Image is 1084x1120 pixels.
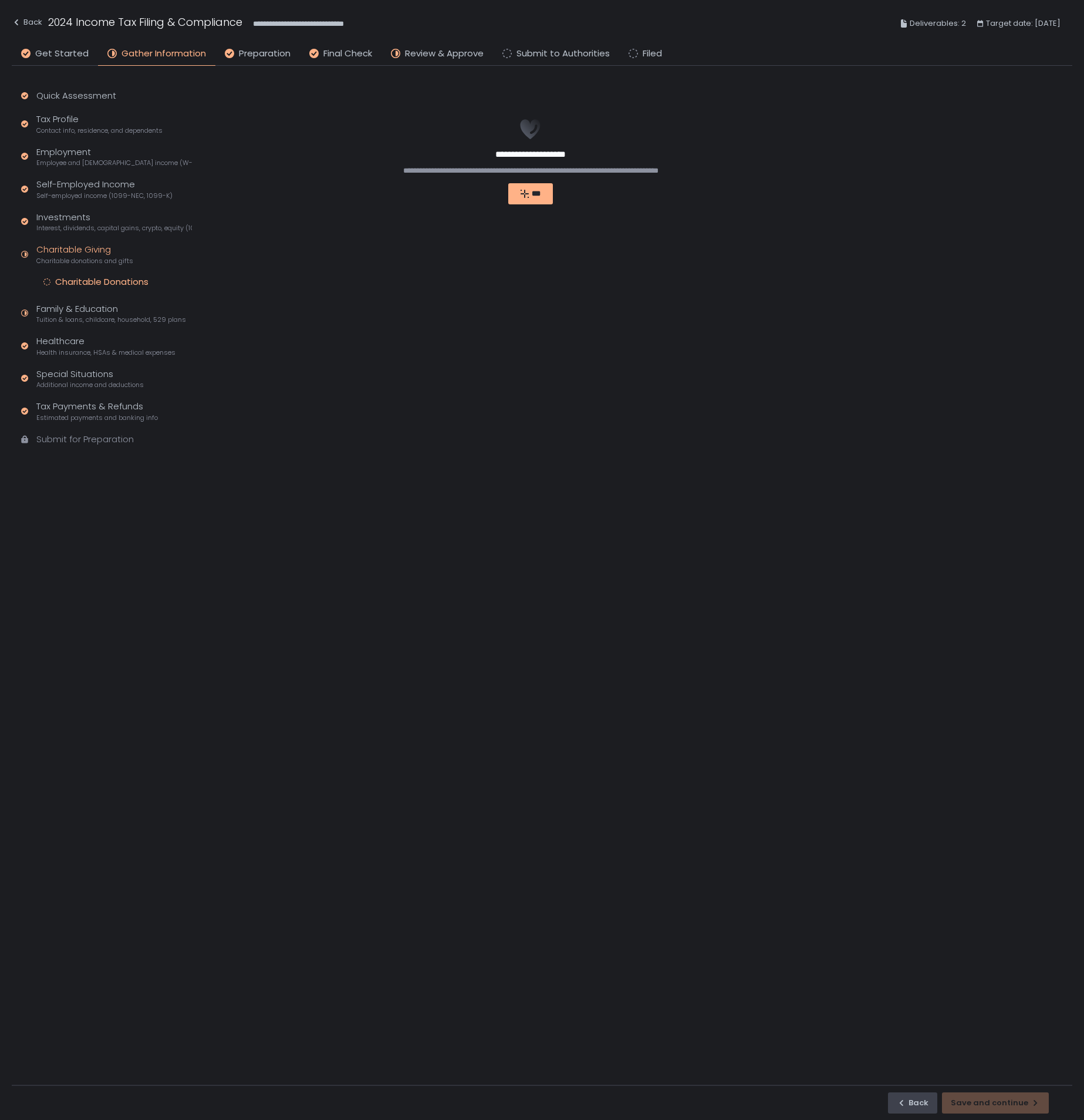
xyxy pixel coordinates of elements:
div: Family & Education [36,302,186,325]
div: Charitable Giving [36,243,133,265]
span: Target date: [DATE] [986,16,1061,31]
span: Deliverables: 2 [910,16,966,31]
span: Gather Information [121,47,206,60]
span: Health insurance, HSAs & medical expenses [36,348,175,357]
span: Filed [643,47,662,60]
span: Employee and [DEMOGRAPHIC_DATA] income (W-2s) [36,159,192,167]
span: Interest, dividends, capital gains, crypto, equity (1099s, K-1s) [36,224,192,233]
span: Tuition & loans, childcare, household, 529 plans [36,315,186,324]
div: Quick Assessment [36,89,116,103]
span: Review & Approve [405,47,484,60]
span: Get Started [35,47,89,60]
span: Contact info, residence, and dependents [36,126,163,135]
div: Submit for Preparation [36,433,134,446]
div: Healthcare [36,335,175,357]
div: Tax Profile [36,113,163,135]
span: Submit to Authorities [516,47,610,60]
div: Self-Employed Income [36,178,173,200]
div: Employment [36,146,192,168]
button: Back [12,14,42,33]
div: Back [12,15,42,29]
span: Final Check [323,47,372,60]
span: Additional income and deductions [36,381,144,389]
span: Preparation [239,47,291,60]
span: Self-employed income (1099-NEC, 1099-K) [36,191,173,200]
div: Tax Payments & Refunds [36,400,158,422]
div: Investments [36,211,192,233]
span: Charitable donations and gifts [36,257,133,265]
div: Charitable Donations [55,276,148,288]
span: Estimated payments and banking info [36,413,158,422]
button: Back [888,1092,937,1114]
div: Back [897,1098,928,1108]
h1: 2024 Income Tax Filing & Compliance [48,14,242,30]
div: Special Situations [36,368,144,390]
